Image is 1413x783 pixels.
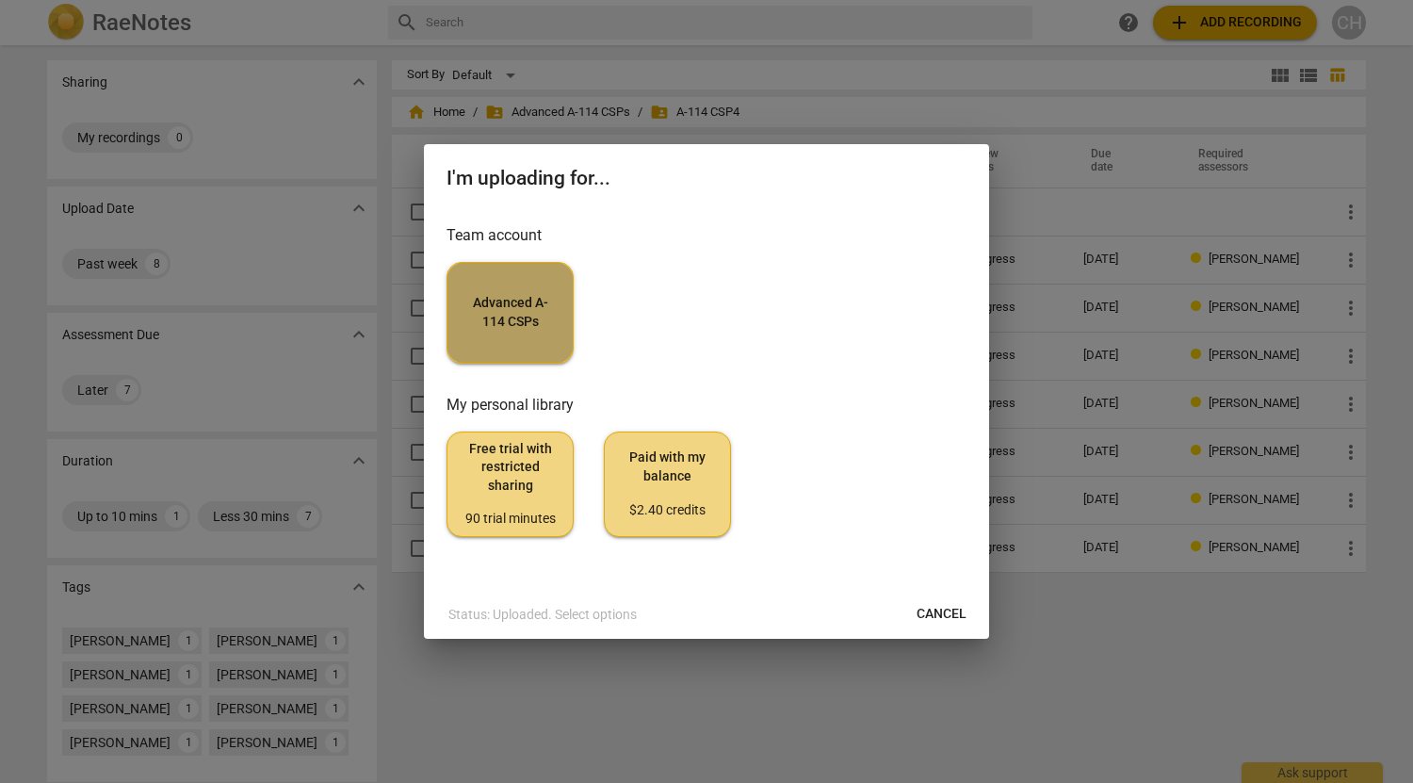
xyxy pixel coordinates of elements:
[901,597,982,631] button: Cancel
[620,449,715,519] span: Paid with my balance
[447,167,966,190] h2: I'm uploading for...
[917,605,966,624] span: Cancel
[447,432,574,537] button: Free trial with restricted sharing90 trial minutes
[448,605,637,625] p: Status: Uploaded. Select options
[463,440,558,529] span: Free trial with restricted sharing
[620,501,715,520] div: $2.40 credits
[447,394,966,416] h3: My personal library
[463,510,558,529] div: 90 trial minutes
[447,262,574,364] button: Advanced A-114 CSPs
[447,224,966,247] h3: Team account
[463,294,558,331] span: Advanced A-114 CSPs
[604,432,731,537] button: Paid with my balance$2.40 credits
